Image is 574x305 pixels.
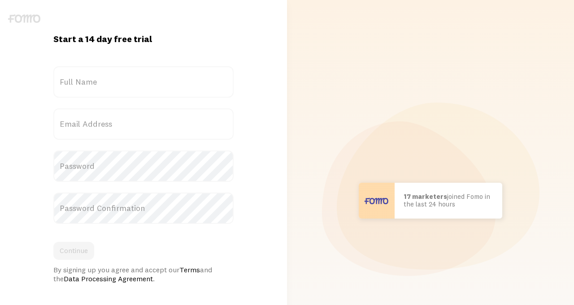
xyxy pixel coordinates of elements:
b: 17 marketers [404,192,447,201]
div: By signing up you agree and accept our and the . [53,265,234,283]
p: joined Fomo in the last 24 hours [404,193,493,208]
label: Password [53,150,234,182]
a: Terms [179,265,200,274]
a: Data Processing Agreement [64,274,153,283]
label: Full Name [53,66,234,98]
img: User avatar [359,183,395,219]
h1: Start a 14 day free trial [53,33,234,45]
label: Email Address [53,108,234,140]
img: fomo-logo-gray-b99e0e8ada9f9040e2984d0d95b3b12da0074ffd48d1e5cb62ac37fc77b0b268.svg [8,14,40,23]
label: Password Confirmation [53,193,234,224]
